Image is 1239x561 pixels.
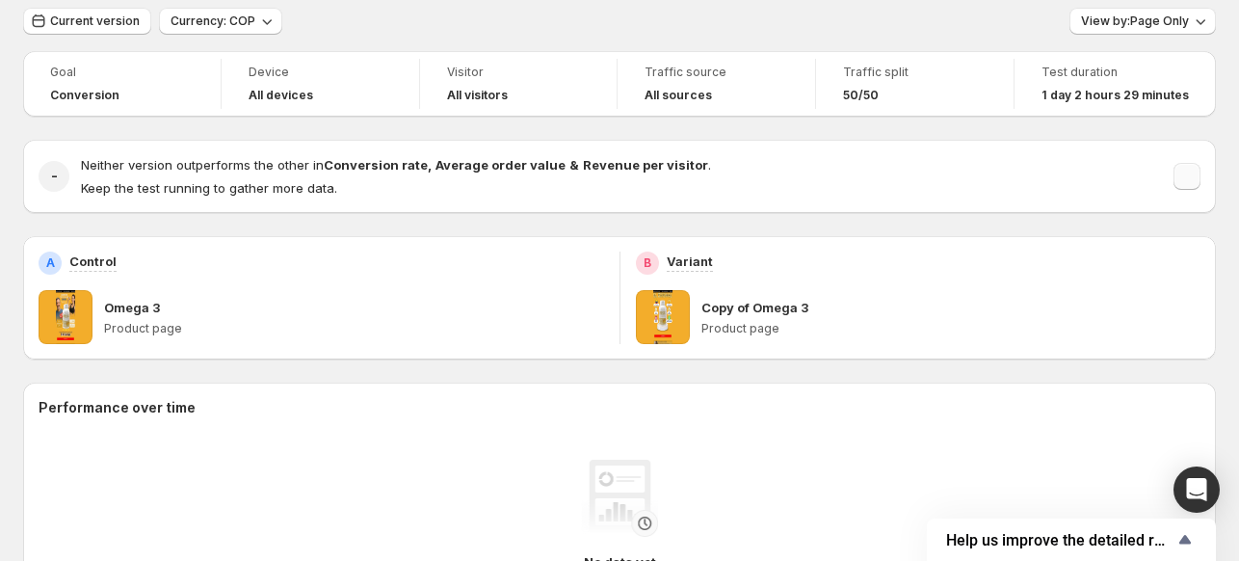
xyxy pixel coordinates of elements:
[104,298,160,317] p: Omega 3
[447,63,591,105] a: VisitorAll visitors
[667,252,713,271] p: Variant
[249,65,392,80] span: Device
[249,63,392,105] a: DeviceAll devices
[1069,8,1216,35] button: View by:Page Only
[701,321,1201,336] p: Product page
[1041,88,1189,103] span: 1 day 2 hours 29 minutes
[569,157,579,173] strong: &
[435,157,566,173] strong: Average order value
[428,157,432,173] strong: ,
[645,88,712,103] h4: All sources
[1081,13,1189,29] span: View by: Page Only
[23,8,151,35] button: Current version
[645,63,788,105] a: Traffic sourceAll sources
[324,157,428,173] strong: Conversion rate
[69,252,117,271] p: Control
[644,255,651,271] h2: B
[583,157,708,173] strong: Revenue per visitor
[843,88,879,103] span: 50/50
[1041,65,1189,80] span: Test duration
[581,460,658,537] img: No data yet
[645,65,788,80] span: Traffic source
[50,88,119,103] span: Conversion
[46,255,55,271] h2: A
[946,531,1173,549] span: Help us improve the detailed report for A/B campaigns
[701,298,808,317] p: Copy of Omega 3
[843,65,987,80] span: Traffic split
[843,63,987,105] a: Traffic split50/50
[104,321,604,336] p: Product page
[159,8,282,35] button: Currency: COP
[39,398,1200,417] h2: Performance over time
[447,65,591,80] span: Visitor
[1173,467,1220,513] div: Open Intercom Messenger
[946,528,1197,551] button: Show survey - Help us improve the detailed report for A/B campaigns
[81,157,711,173] span: Neither version outperforms the other in .
[636,290,690,344] img: Copy of Omega 3
[249,88,313,103] h4: All devices
[50,13,140,29] span: Current version
[171,13,255,29] span: Currency: COP
[1041,63,1189,105] a: Test duration1 day 2 hours 29 minutes
[39,290,92,344] img: Omega 3
[50,63,194,105] a: GoalConversion
[50,65,194,80] span: Goal
[447,88,508,103] h4: All visitors
[51,167,58,186] h2: -
[81,180,337,196] span: Keep the test running to gather more data.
